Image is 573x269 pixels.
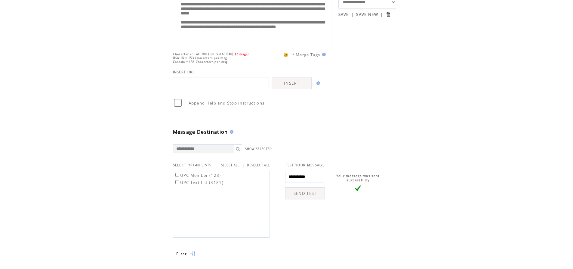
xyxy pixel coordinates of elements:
span: Append Help and Stop instructions [189,100,265,106]
img: help.gif [315,81,320,85]
input: UPC Member (128) [175,173,179,177]
span: INSERT URL [173,70,195,74]
span: | [242,162,245,168]
img: vLarge.png [355,185,361,191]
img: filters.png [190,247,196,261]
span: (2 msgs) [235,52,249,56]
span: Character count: 300 (limited to 640) [173,52,234,56]
span: Show filters [176,251,187,256]
input: UPC Text list (3181) [175,180,179,184]
span: | [351,12,354,17]
a: SAVE NEW [356,12,378,17]
input: Submit [385,11,391,17]
span: TEST YOUR MESSAGE [285,163,325,167]
img: help.gif [228,130,233,134]
a: DESELECT ALL [247,163,270,167]
img: help.gif [320,53,326,56]
span: * Merge Tags [292,52,320,58]
a: SAVE [338,12,349,17]
span: Your message was sent successfully [336,174,380,182]
a: INSERT [272,77,312,89]
span: | [380,12,383,17]
span: Message Destination [173,129,228,135]
span: 😀 [283,52,289,58]
a: SELECT ALL [221,163,240,167]
a: Filter [173,247,203,260]
label: UPC Member (128) [174,173,221,178]
a: SHOW SELECTED [245,147,272,151]
label: UPC Text list (3181) [174,180,224,185]
span: Canada = 136 Characters per msg [173,60,228,64]
span: US&UK = 153 Characters per msg [173,56,227,60]
a: SEND TEST [285,187,325,199]
span: SELECT OPT-IN LISTS [173,163,212,167]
